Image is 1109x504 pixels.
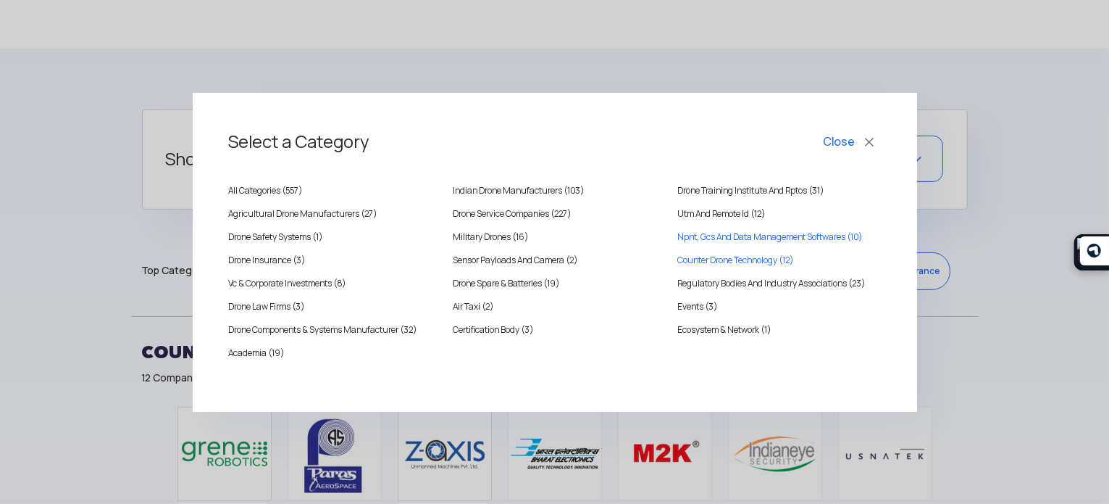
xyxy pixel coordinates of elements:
a: Utm And Remote Id (12) [677,207,880,221]
h3: Select a Category [229,118,881,166]
span: 557 [286,185,299,197]
img: Extension Icon [1077,238,1106,267]
a: Drone Training Institute And Rptos (31) [677,183,880,198]
a: Military Drones (16) [453,230,656,244]
a: Drone Insurance (3) [229,253,432,268]
a: Drone Spare & Batteries (19) [453,276,656,291]
button: Close [821,130,881,154]
a: Sensor Payloads And Camera (2) [453,253,656,268]
a: Air Taxi (2) [453,299,656,314]
a: Drone Service Companies (227) [453,207,656,221]
a: Indian Drone Manufacturers (103) [453,183,656,198]
a: Vc & Corporate Investments (8) [229,276,432,291]
a: Drone Safety Systems (1) [229,230,432,244]
a: Regulatory Bodies And Industry Associations (23) [677,276,880,291]
a: Npnt, Gcs And Data Management Softwares (10) [677,230,880,244]
a: Academia (19) [229,346,432,360]
a: Counter Drone Technology (12) [677,253,880,268]
a: Agricultural Drone Manufacturers (27) [229,207,432,221]
a: Certification Body (3) [453,323,656,337]
a: Ecosystem & Network (1) [677,323,880,337]
a: Drone Components & Systems Manufacturer (32) [229,323,432,337]
a: Drone Law Firms (3) [229,299,432,314]
a: All Categories (557) [229,183,432,198]
a: Events (3) [677,299,880,314]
